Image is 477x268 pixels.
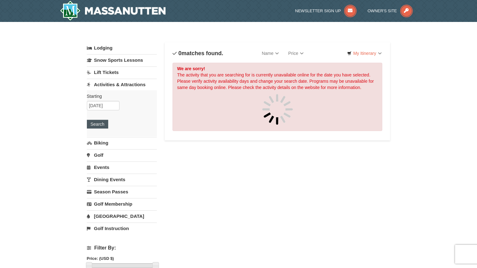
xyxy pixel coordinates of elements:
[87,93,152,99] label: Starting
[178,50,182,56] span: 0
[87,149,157,161] a: Golf
[60,1,166,21] img: Massanutten Resort Logo
[87,245,157,251] h4: Filter By:
[87,223,157,234] a: Golf Instruction
[368,8,397,13] span: Owner's Site
[87,256,114,261] strong: Price: (USD $)
[177,66,205,71] strong: We are sorry!
[172,50,223,56] h4: matches found.
[257,47,284,60] a: Name
[87,210,157,222] a: [GEOGRAPHIC_DATA]
[87,161,157,173] a: Events
[343,49,385,58] a: My Itinerary
[368,8,413,13] a: Owner's Site
[295,8,341,13] span: Newsletter Sign Up
[87,198,157,210] a: Golf Membership
[87,66,157,78] a: Lift Tickets
[60,1,166,21] a: Massanutten Resort
[87,42,157,54] a: Lodging
[295,8,357,13] a: Newsletter Sign Up
[87,186,157,197] a: Season Passes
[87,120,108,129] button: Search
[87,174,157,185] a: Dining Events
[284,47,308,60] a: Price
[262,94,293,125] img: spinner.gif
[87,79,157,90] a: Activities & Attractions
[172,63,383,131] div: The activity that you are searching for is currently unavailable online for the date you have sel...
[87,54,157,66] a: Snow Sports Lessons
[87,137,157,149] a: Biking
